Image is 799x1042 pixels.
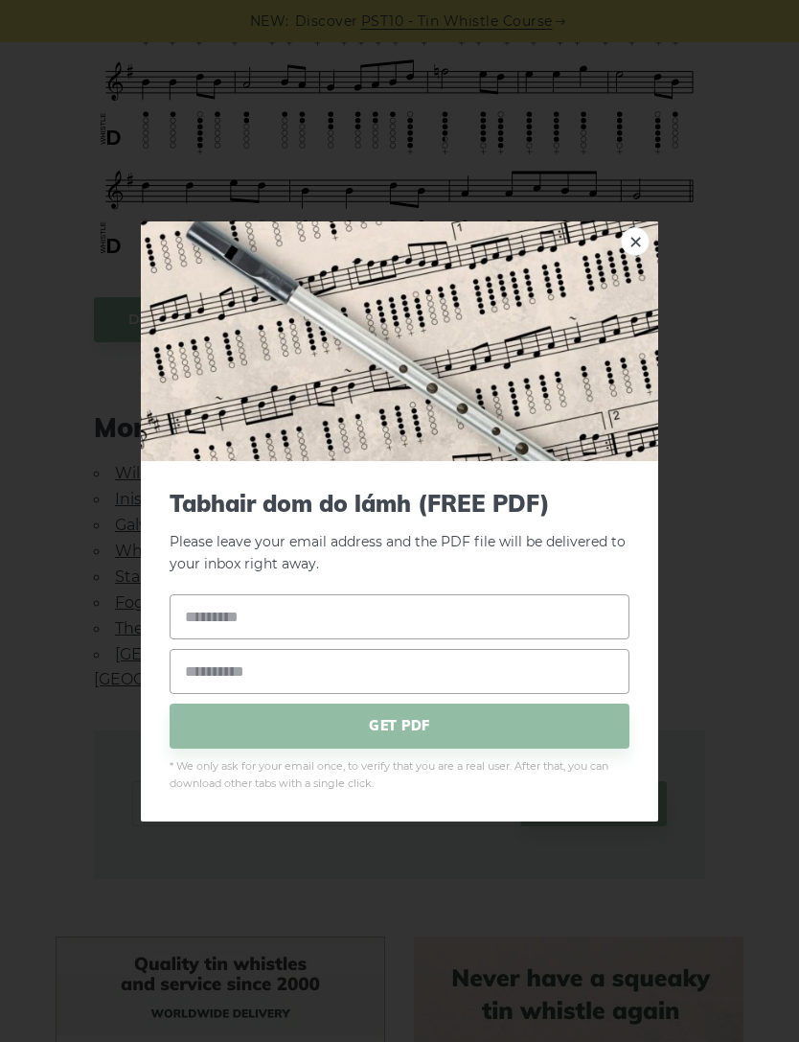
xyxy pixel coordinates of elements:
[170,758,629,793] span: * We only ask for your email once, to verify that you are a real user. After that, you can downlo...
[621,226,650,255] a: ×
[141,220,658,460] img: Tin Whistle Tab Preview
[170,704,629,749] span: GET PDF
[170,489,629,574] p: Please leave your email address and the PDF file will be delivered to your inbox right away.
[170,489,629,517] span: Tabhair dom do lámh (FREE PDF)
